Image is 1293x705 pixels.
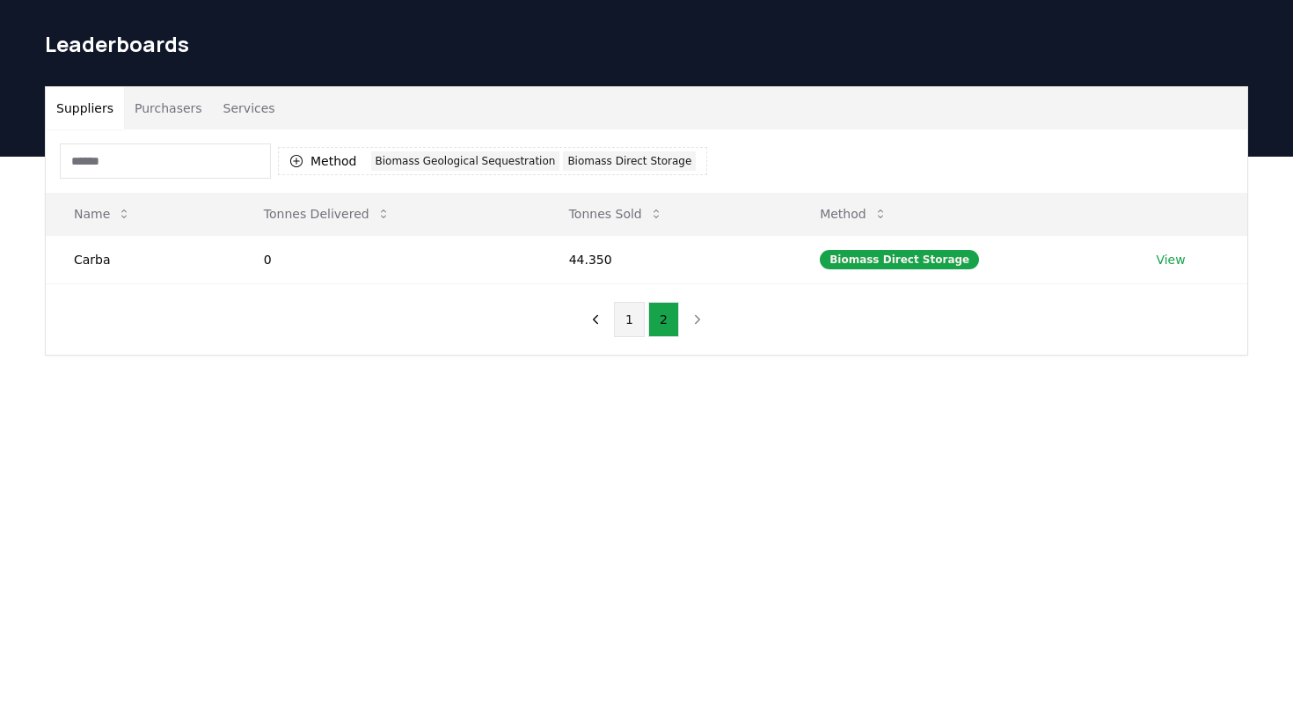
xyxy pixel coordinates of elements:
button: 1 [614,302,645,337]
div: Biomass Direct Storage [563,151,696,171]
button: previous page [581,302,610,337]
h1: Leaderboards [45,30,1248,58]
a: View [1156,251,1185,268]
button: Tonnes Sold [555,196,677,231]
button: Purchasers [124,87,213,129]
button: 2 [648,302,679,337]
button: Tonnes Delivered [250,196,405,231]
div: Biomass Direct Storage [820,250,979,269]
td: Carba [46,235,236,283]
button: Method [806,196,902,231]
button: Services [213,87,286,129]
td: 44.350 [541,235,792,283]
div: Biomass Geological Sequestration [371,151,560,171]
button: MethodBiomass Geological SequestrationBiomass Direct Storage [278,147,707,175]
td: 0 [236,235,541,283]
button: Suppliers [46,87,124,129]
button: Name [60,196,145,231]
